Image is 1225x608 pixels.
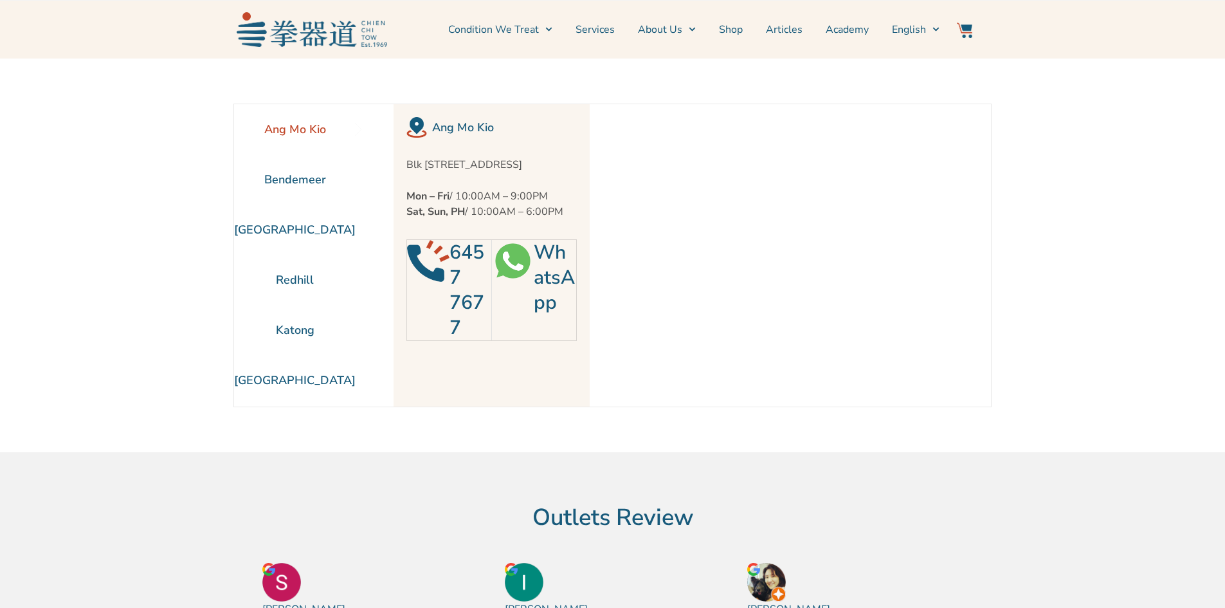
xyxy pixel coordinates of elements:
a: English [892,14,939,46]
a: About Us [638,14,696,46]
iframe: Chien Chi Tow Healthcare Ang Mo Kio [590,104,954,407]
h2: Ang Mo Kio [432,118,577,136]
p: / 10:00AM – 9:00PM / 10:00AM – 6:00PM [406,189,577,219]
a: Services [576,14,615,46]
img: Ivy Tan [505,563,543,602]
a: Academy [826,14,869,46]
p: Blk [STREET_ADDRESS] [406,157,577,172]
a: WhatsApp [534,239,575,316]
img: Li-Ling Sitoh [747,563,786,602]
strong: Mon – Fri [406,189,449,203]
img: Website Icon-03 [957,23,972,38]
strong: Sat, Sun, PH [406,205,465,219]
a: Articles [766,14,803,46]
h2: Outlets Review [243,504,983,532]
a: Condition We Treat [448,14,552,46]
a: 6457 7677 [449,239,484,341]
span: English [892,22,926,37]
nav: Menu [394,14,940,46]
img: Sharon Lim [262,563,301,602]
a: Shop [719,14,743,46]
